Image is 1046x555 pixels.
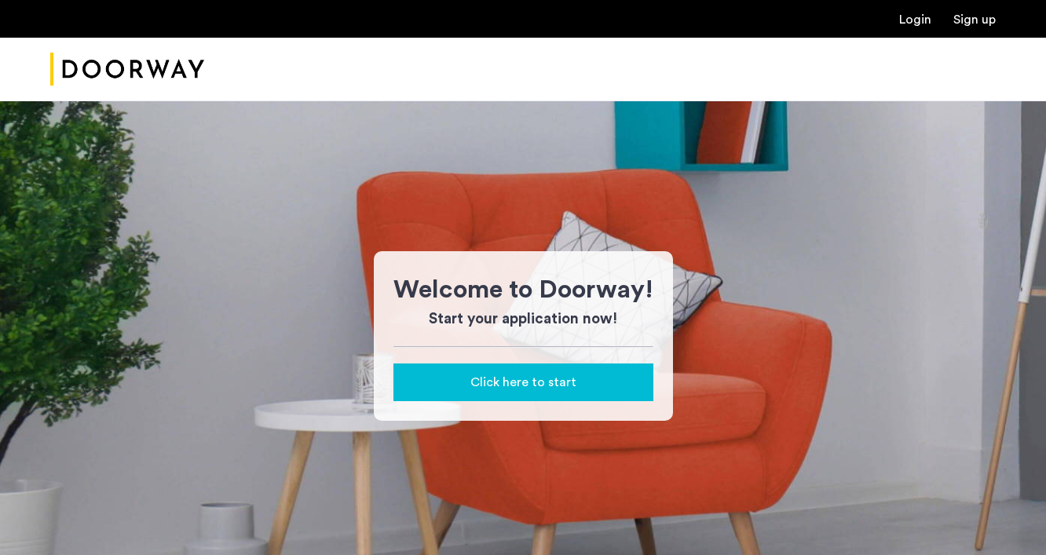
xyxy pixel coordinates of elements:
a: Registration [953,13,996,26]
img: logo [50,40,204,99]
span: Click here to start [470,373,576,392]
h3: Start your application now! [393,309,653,330]
button: button [393,363,653,401]
a: Cazamio Logo [50,40,204,99]
a: Login [899,13,931,26]
h1: Welcome to Doorway! [393,271,653,309]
